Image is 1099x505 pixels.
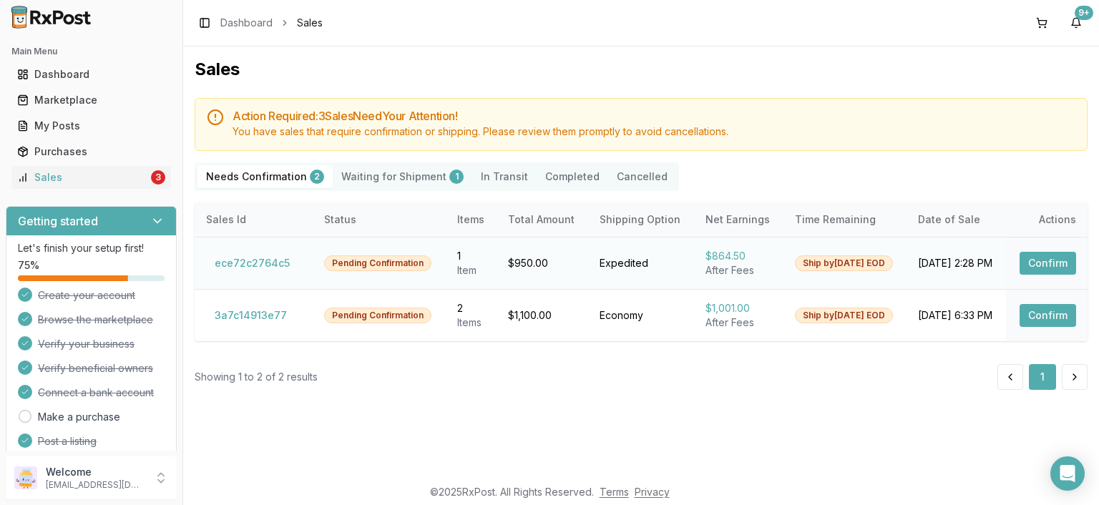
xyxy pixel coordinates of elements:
[537,165,608,188] button: Completed
[635,486,670,498] a: Privacy
[694,202,783,237] th: Net Earnings
[11,165,171,190] a: Sales3
[1029,364,1056,390] button: 1
[600,486,629,498] a: Terms
[608,165,676,188] button: Cancelled
[18,258,39,273] span: 75 %
[907,202,1006,237] th: Date of Sale
[6,89,177,112] button: Marketplace
[195,202,313,237] th: Sales Id
[17,170,148,185] div: Sales
[151,170,165,185] div: 3
[457,315,486,330] div: Item s
[508,256,577,270] div: $950.00
[588,202,694,237] th: Shipping Option
[497,202,588,237] th: Total Amount
[17,144,165,159] div: Purchases
[1050,456,1085,491] div: Open Intercom Messenger
[11,113,171,139] a: My Posts
[38,288,135,303] span: Create your account
[206,304,295,327] button: 3a7c14913e77
[46,479,145,491] p: [EMAIL_ADDRESS][DOMAIN_NAME]
[310,170,324,184] div: 2
[508,308,577,323] div: $1,100.00
[18,212,98,230] h3: Getting started
[6,63,177,86] button: Dashboard
[46,465,145,479] p: Welcome
[197,165,333,188] button: Needs Confirmation
[38,337,135,351] span: Verify your business
[38,410,120,424] a: Make a purchase
[783,202,907,237] th: Time Remaining
[795,308,893,323] div: Ship by [DATE] EOD
[297,16,323,30] span: Sales
[6,6,97,29] img: RxPost Logo
[457,263,486,278] div: Item
[324,255,431,271] div: Pending Confirmation
[17,119,165,133] div: My Posts
[6,166,177,189] button: Sales3
[918,256,995,270] div: [DATE] 2:28 PM
[1006,202,1088,237] th: Actions
[11,87,171,113] a: Marketplace
[6,140,177,163] button: Purchases
[11,46,171,57] h2: Main Menu
[600,308,683,323] div: Economy
[795,255,893,271] div: Ship by [DATE] EOD
[446,202,497,237] th: Items
[313,202,446,237] th: Status
[195,58,1088,81] h1: Sales
[233,124,1075,139] div: You have sales that require confirmation or shipping. Please review them promptly to avoid cancel...
[1020,304,1076,327] button: Confirm
[918,308,995,323] div: [DATE] 6:33 PM
[333,165,472,188] button: Waiting for Shipment
[38,386,154,400] span: Connect a bank account
[324,308,431,323] div: Pending Confirmation
[17,93,165,107] div: Marketplace
[206,252,298,275] button: ece72c2764c5
[220,16,323,30] nav: breadcrumb
[6,114,177,137] button: My Posts
[600,256,683,270] div: Expedited
[38,434,97,448] span: Post a listing
[220,16,273,30] a: Dashboard
[1065,11,1088,34] button: 9+
[705,263,772,278] div: After Fees
[1075,6,1093,20] div: 9+
[705,315,772,330] div: After Fees
[457,301,486,315] div: 2
[38,361,153,376] span: Verify beneficial owners
[472,165,537,188] button: In Transit
[17,67,165,82] div: Dashboard
[38,313,153,327] span: Browse the marketplace
[195,370,318,384] div: Showing 1 to 2 of 2 results
[11,62,171,87] a: Dashboard
[233,110,1075,122] h5: Action Required: 3 Sale s Need Your Attention!
[14,466,37,489] img: User avatar
[449,170,464,184] div: 1
[11,139,171,165] a: Purchases
[457,249,486,263] div: 1
[18,241,165,255] p: Let's finish your setup first!
[705,301,772,315] div: $1,001.00
[705,249,772,263] div: $864.50
[1020,252,1076,275] button: Confirm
